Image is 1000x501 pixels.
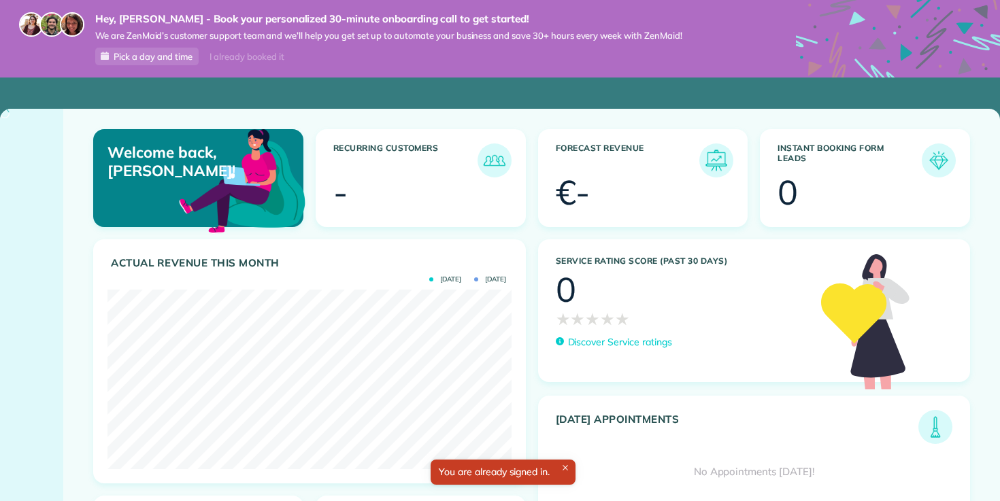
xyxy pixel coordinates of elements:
span: ★ [585,307,600,331]
div: You are already signed in. [431,460,576,485]
div: No Appointments [DATE]! [539,444,970,500]
div: 0 [556,273,576,307]
p: Welcome back, [PERSON_NAME]! [107,143,235,179]
h3: Recurring Customers [333,143,478,177]
p: Discover Service ratings [568,335,672,349]
span: Pick a day and time [114,51,193,62]
img: dashboard_welcome-42a62b7d889689a78055ac9021e634bf52bae3f8056760290aed330b23ab8690.png [176,114,308,245]
img: icon_forecast_revenue-8c13a41c7ed35a8dcfafea3cbb826a0462acb37728057bba2d056411b612bbbe.png [703,147,730,174]
span: ★ [615,307,630,331]
h3: Actual Revenue this month [111,257,512,269]
h3: [DATE] Appointments [556,413,919,444]
div: €- [556,175,590,209]
div: 0 [778,175,798,209]
span: [DATE] [474,276,506,283]
img: jorge-587dff0eeaa6aab1f244e6dc62b8924c3b6ad411094392a53c71c6c4a576187d.jpg [39,12,64,37]
div: I already booked it [201,48,292,65]
span: ★ [600,307,615,331]
img: michelle-19f622bdf1676172e81f8f8fba1fb50e276960ebfe0243fe18214015130c80e4.jpg [60,12,84,37]
h3: Instant Booking Form Leads [778,143,922,177]
img: icon_form_leads-04211a6a04a5b2264e4ee56bc0799ec3eb69b7e499cbb523a139df1d13a81ae0.png [925,147,952,174]
div: - [333,175,348,209]
img: icon_recurring_customers-cf858462ba22bcd05b5a5880d41d6543d210077de5bb9ebc9590e49fd87d84ed.png [481,147,508,174]
h3: Service Rating score (past 30 days) [556,256,807,266]
span: We are ZenMaid’s customer support team and we’ll help you get set up to automate your business an... [95,30,682,41]
img: icon_todays_appointments-901f7ab196bb0bea1936b74009e4eb5ffbc2d2711fa7634e0d609ed5ef32b18b.png [922,413,949,440]
span: ★ [556,307,571,331]
a: Pick a day and time [95,48,199,65]
span: [DATE] [429,276,461,283]
h3: Forecast Revenue [556,143,700,177]
span: ★ [570,307,585,331]
strong: Hey, [PERSON_NAME] - Book your personalized 30-minute onboarding call to get started! [95,12,682,26]
img: maria-72a9807cf96188c08ef61303f053569d2e2a8a1cde33d635c8a3ac13582a053d.jpg [19,12,44,37]
a: Discover Service ratings [556,335,672,349]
